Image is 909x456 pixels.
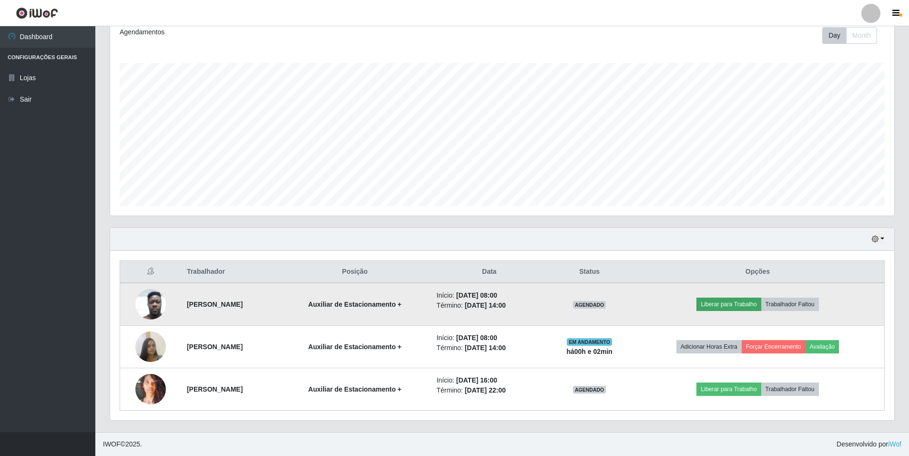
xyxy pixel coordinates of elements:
button: Month [846,27,877,44]
th: Trabalhador [181,261,279,283]
span: IWOF [103,440,121,448]
strong: [PERSON_NAME] [187,343,243,351]
button: Liberar para Trabalho [696,383,761,396]
div: Toolbar with button groups [822,27,885,44]
time: [DATE] 08:00 [456,291,497,299]
time: [DATE] 14:00 [465,301,506,309]
time: [DATE] 14:00 [465,344,506,352]
th: Status [548,261,631,283]
span: AGENDADO [573,301,606,309]
li: Início: [437,290,542,301]
button: Forçar Encerramento [742,340,806,353]
button: Trabalhador Faltou [761,298,819,311]
li: Término: [437,385,542,395]
strong: Auxiliar de Estacionamento + [308,385,402,393]
button: Adicionar Horas Extra [676,340,742,353]
img: 1752240503599.jpeg [135,284,166,324]
strong: Auxiliar de Estacionamento + [308,343,402,351]
span: Desenvolvido por [837,439,901,449]
strong: há 00 h e 02 min [566,348,613,355]
time: [DATE] 16:00 [456,376,497,384]
li: Término: [437,343,542,353]
strong: Auxiliar de Estacionamento + [308,301,402,308]
button: Trabalhador Faltou [761,383,819,396]
strong: [PERSON_NAME] [187,301,243,308]
th: Posição [279,261,431,283]
th: Opções [631,261,884,283]
img: 1757179899893.jpeg [135,362,166,416]
img: CoreUI Logo [16,7,58,19]
strong: [PERSON_NAME] [187,385,243,393]
time: [DATE] 08:00 [456,334,497,342]
span: AGENDADO [573,386,606,394]
button: Liberar para Trabalho [696,298,761,311]
div: First group [822,27,877,44]
li: Início: [437,375,542,385]
th: Data [431,261,548,283]
button: Day [822,27,847,44]
span: EM ANDAMENTO [567,338,612,346]
span: © 2025 . [103,439,142,449]
li: Término: [437,301,542,311]
img: 1756514271456.jpeg [135,326,166,367]
time: [DATE] 22:00 [465,386,506,394]
div: Agendamentos [120,27,430,37]
li: Início: [437,333,542,343]
button: Avaliação [806,340,839,353]
a: iWof [888,440,901,448]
